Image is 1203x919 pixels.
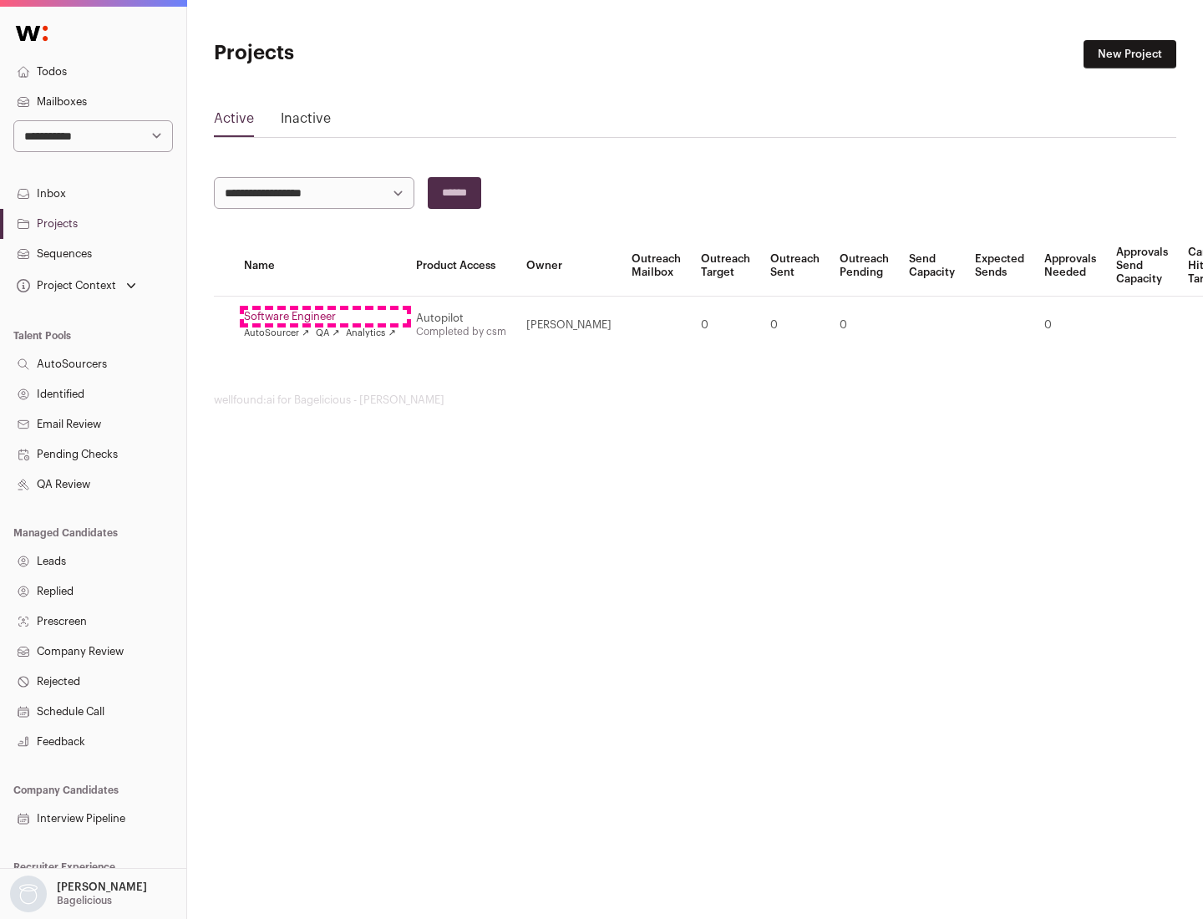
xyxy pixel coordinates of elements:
[214,109,254,135] a: Active
[1034,236,1106,297] th: Approvals Needed
[760,236,830,297] th: Outreach Sent
[234,236,406,297] th: Name
[1106,236,1178,297] th: Approvals Send Capacity
[316,327,339,340] a: QA ↗
[57,894,112,907] p: Bagelicious
[10,876,47,912] img: nopic.png
[691,297,760,354] td: 0
[57,881,147,894] p: [PERSON_NAME]
[13,279,116,292] div: Project Context
[416,312,506,325] div: Autopilot
[899,236,965,297] th: Send Capacity
[281,109,331,135] a: Inactive
[244,327,309,340] a: AutoSourcer ↗
[244,310,396,323] a: Software Engineer
[760,297,830,354] td: 0
[214,393,1176,407] footer: wellfound:ai for Bagelicious - [PERSON_NAME]
[691,236,760,297] th: Outreach Target
[214,40,535,67] h1: Projects
[1084,40,1176,69] a: New Project
[516,236,622,297] th: Owner
[965,236,1034,297] th: Expected Sends
[1034,297,1106,354] td: 0
[622,236,691,297] th: Outreach Mailbox
[7,876,150,912] button: Open dropdown
[516,297,622,354] td: [PERSON_NAME]
[830,297,899,354] td: 0
[7,17,57,50] img: Wellfound
[406,236,516,297] th: Product Access
[416,327,506,337] a: Completed by csm
[346,327,395,340] a: Analytics ↗
[13,274,140,297] button: Open dropdown
[830,236,899,297] th: Outreach Pending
